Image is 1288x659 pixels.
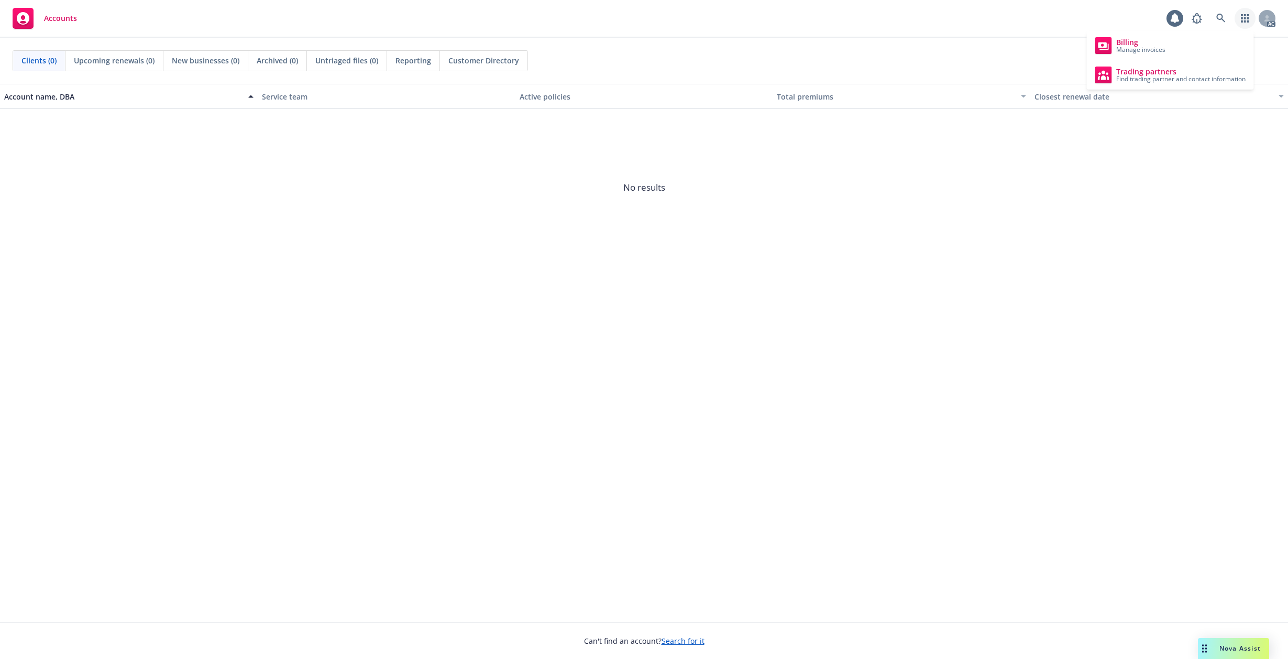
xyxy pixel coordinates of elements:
span: Can't find an account? [584,635,704,646]
a: Trading partners [1091,62,1250,87]
span: Customer Directory [448,55,519,66]
span: Upcoming renewals (0) [74,55,155,66]
a: Report a Bug [1186,8,1207,29]
button: Closest renewal date [1030,84,1288,109]
span: Accounts [44,14,77,23]
div: Account name, DBA [4,91,242,102]
a: Billing [1091,33,1250,58]
span: Archived (0) [257,55,298,66]
span: Untriaged files (0) [315,55,378,66]
span: New businesses (0) [172,55,239,66]
a: Accounts [8,4,81,33]
button: Nova Assist [1198,638,1269,659]
button: Service team [258,84,515,109]
button: Total premiums [773,84,1030,109]
a: Switch app [1235,8,1256,29]
div: Service team [262,91,511,102]
span: Nova Assist [1219,644,1261,653]
span: Find trading partner and contact information [1116,76,1246,82]
span: Reporting [395,55,431,66]
span: Clients (0) [21,55,57,66]
div: Drag to move [1198,638,1211,659]
a: Search [1210,8,1231,29]
button: Active policies [515,84,773,109]
div: Active policies [520,91,769,102]
span: Manage invoices [1116,47,1165,53]
div: Total premiums [777,91,1015,102]
span: Trading partners [1116,68,1246,76]
div: Closest renewal date [1034,91,1272,102]
a: Search for it [662,636,704,646]
span: Billing [1116,38,1165,47]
